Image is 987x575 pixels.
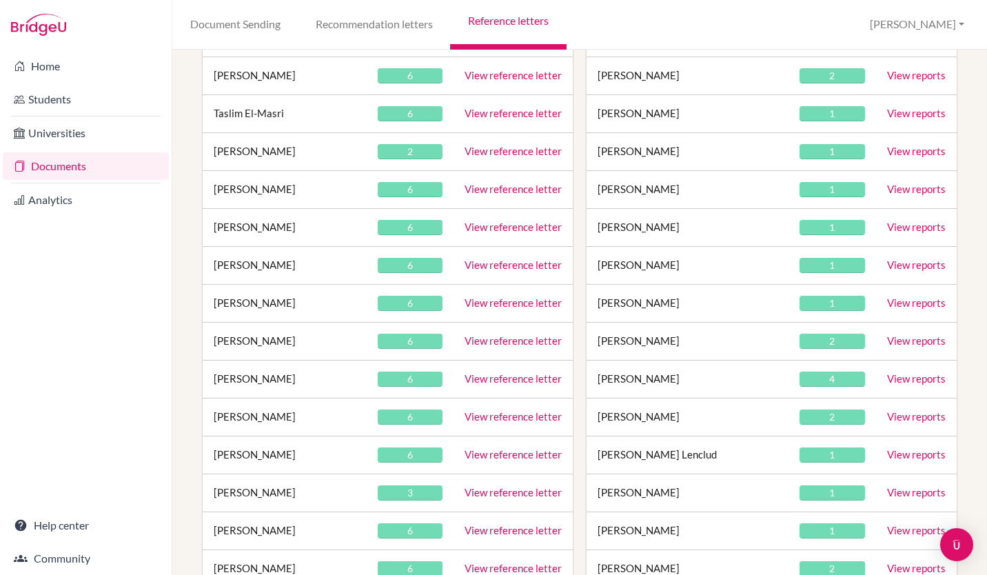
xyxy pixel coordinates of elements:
[465,145,562,157] a: View reference letter
[800,296,865,311] div: 1
[587,474,788,512] td: [PERSON_NAME]
[203,361,367,399] td: [PERSON_NAME]
[800,106,865,121] div: 1
[800,447,865,463] div: 1
[3,545,169,572] a: Community
[887,334,946,347] a: View reports
[465,410,562,423] a: View reference letter
[203,436,367,474] td: [PERSON_NAME]
[3,52,169,80] a: Home
[465,259,562,271] a: View reference letter
[800,258,865,273] div: 1
[587,209,788,247] td: [PERSON_NAME]
[203,171,367,209] td: [PERSON_NAME]
[203,399,367,436] td: [PERSON_NAME]
[203,209,367,247] td: [PERSON_NAME]
[465,183,562,195] a: View reference letter
[465,448,562,461] a: View reference letter
[800,68,865,83] div: 2
[465,221,562,233] a: View reference letter
[378,144,442,159] div: 2
[378,334,442,349] div: 6
[378,106,442,121] div: 6
[378,372,442,387] div: 6
[800,523,865,538] div: 1
[203,512,367,550] td: [PERSON_NAME]
[800,220,865,235] div: 1
[800,182,865,197] div: 1
[3,152,169,180] a: Documents
[800,334,865,349] div: 2
[11,14,66,36] img: Bridge-U
[887,448,946,461] a: View reports
[203,323,367,361] td: [PERSON_NAME]
[864,12,970,37] button: [PERSON_NAME]
[378,485,442,501] div: 3
[587,95,788,133] td: [PERSON_NAME]
[587,285,788,323] td: [PERSON_NAME]
[587,512,788,550] td: [PERSON_NAME]
[887,562,946,574] a: View reports
[203,95,367,133] td: Taslim El-Masri
[3,119,169,147] a: Universities
[465,524,562,536] a: View reference letter
[3,512,169,539] a: Help center
[587,133,788,171] td: [PERSON_NAME]
[203,247,367,285] td: [PERSON_NAME]
[465,69,562,81] a: View reference letter
[465,107,562,119] a: View reference letter
[378,447,442,463] div: 6
[587,171,788,209] td: [PERSON_NAME]
[887,296,946,309] a: View reports
[203,57,367,95] td: [PERSON_NAME]
[587,436,788,474] td: [PERSON_NAME] Lenclud
[887,410,946,423] a: View reports
[378,182,442,197] div: 6
[887,259,946,271] a: View reports
[887,221,946,233] a: View reports
[887,524,946,536] a: View reports
[3,186,169,214] a: Analytics
[3,85,169,113] a: Students
[203,285,367,323] td: [PERSON_NAME]
[203,133,367,171] td: [PERSON_NAME]
[378,258,442,273] div: 6
[378,220,442,235] div: 6
[378,68,442,83] div: 6
[378,296,442,311] div: 6
[887,145,946,157] a: View reports
[465,562,562,574] a: View reference letter
[465,296,562,309] a: View reference letter
[378,523,442,538] div: 6
[800,372,865,387] div: 4
[887,107,946,119] a: View reports
[587,57,788,95] td: [PERSON_NAME]
[587,361,788,399] td: [PERSON_NAME]
[465,372,562,385] a: View reference letter
[587,323,788,361] td: [PERSON_NAME]
[940,528,973,561] div: Open Intercom Messenger
[887,372,946,385] a: View reports
[378,410,442,425] div: 6
[800,144,865,159] div: 1
[800,410,865,425] div: 2
[203,474,367,512] td: [PERSON_NAME]
[465,334,562,347] a: View reference letter
[465,486,562,498] a: View reference letter
[800,485,865,501] div: 1
[587,399,788,436] td: [PERSON_NAME]
[887,486,946,498] a: View reports
[887,183,946,195] a: View reports
[887,69,946,81] a: View reports
[587,247,788,285] td: [PERSON_NAME]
